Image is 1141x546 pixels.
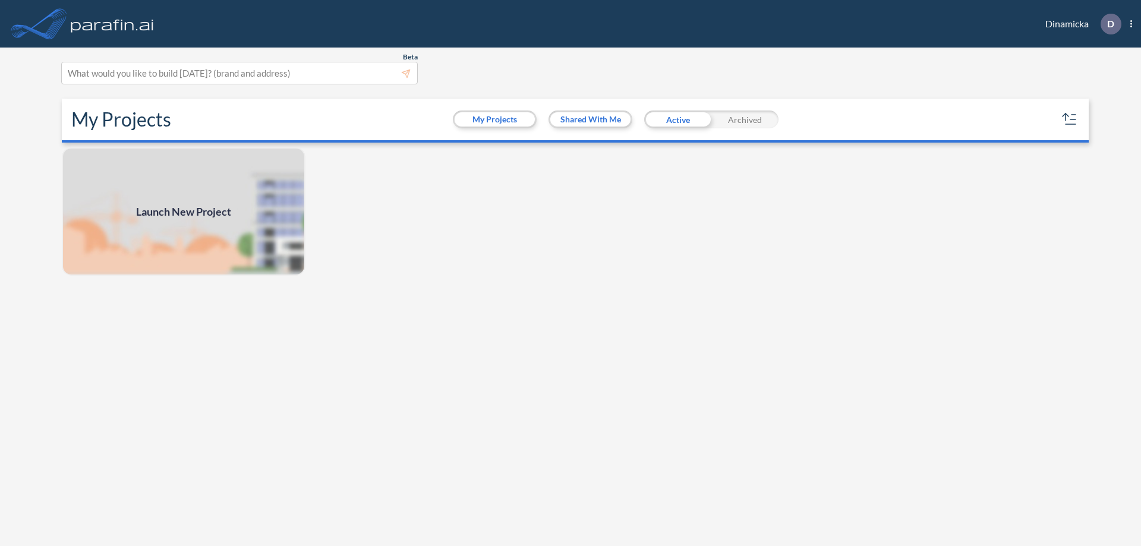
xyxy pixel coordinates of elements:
[1027,14,1132,34] div: Dinamicka
[71,108,171,131] h2: My Projects
[1060,110,1079,129] button: sort
[68,12,156,36] img: logo
[1107,18,1114,29] p: D
[403,52,418,62] span: Beta
[62,147,305,276] img: add
[550,112,631,127] button: Shared With Me
[711,111,778,128] div: Archived
[62,147,305,276] a: Launch New Project
[644,111,711,128] div: Active
[136,204,231,220] span: Launch New Project
[455,112,535,127] button: My Projects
